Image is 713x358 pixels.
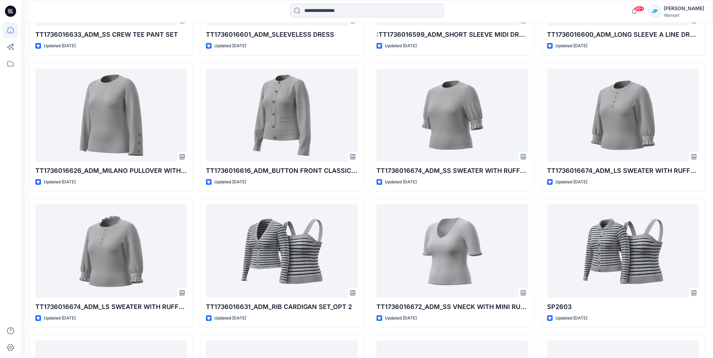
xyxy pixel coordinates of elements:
[376,302,528,312] p: TT1736016672_ADM_SS VNECK WITH MINI RUFFLE SWEATER
[44,42,76,50] p: Updated [DATE]
[35,302,187,312] p: TT1736016674_ADM_LS SWEATER WITH RUFFLES_OPT 1
[206,204,358,297] a: TT1736016631_ADM_RIB CARDIGAN SET_OPT 2
[214,178,246,186] p: Updated [DATE]
[206,69,358,162] a: TT1736016616_ADM_BUTTON FRONT CLASSIC CARDIGAN
[376,204,528,297] a: TT1736016672_ADM_SS VNECK WITH MINI RUFFLE SWEATER
[555,178,587,186] p: Updated [DATE]
[44,178,76,186] p: Updated [DATE]
[376,30,528,40] p: :TT1736016599_ADM_SHORT SLEEVE MIDI DRESS
[214,42,246,50] p: Updated [DATE]
[634,6,644,12] span: 99+
[376,166,528,176] p: TT1736016674_ADM_SS SWEATER WITH RUFFLES_OPT3
[35,69,187,162] a: TT1736016626_ADM_MILANO PULLOVER WITH BUTTON DETAIL
[376,69,528,162] a: TT1736016674_ADM_SS SWEATER WITH RUFFLES_OPT3
[547,69,699,162] a: TT1736016674_ADM_LS SWEATER WITH RUFFLES_OPT 2
[547,204,699,297] a: SP2603
[214,315,246,322] p: Updated [DATE]
[555,315,587,322] p: Updated [DATE]
[35,166,187,176] p: TT1736016626_ADM_MILANO PULLOVER WITH BUTTON DETAIL
[385,42,417,50] p: Updated [DATE]
[35,204,187,297] a: TT1736016674_ADM_LS SWEATER WITH RUFFLES_OPT 1
[206,302,358,312] p: TT1736016631_ADM_RIB CARDIGAN SET_OPT 2
[206,30,358,40] p: TT1736016601_ADM_SLEEVELESS DRESS
[547,166,699,176] p: TT1736016674_ADM_LS SWEATER WITH RUFFLES_OPT 2
[206,166,358,176] p: TT1736016616_ADM_BUTTON FRONT CLASSIC CARDIGAN
[44,315,76,322] p: Updated [DATE]
[555,42,587,50] p: Updated [DATE]
[35,30,187,40] p: TT1736016633_ADM_SS CREW TEE PANT SET
[385,178,417,186] p: Updated [DATE]
[664,13,704,18] div: Walmart
[385,315,417,322] p: Updated [DATE]
[547,302,699,312] p: SP2603
[648,5,661,17] div: JP
[664,4,704,13] div: [PERSON_NAME]
[547,30,699,40] p: TT1736016600_ADM_LONG SLEEVE A LINE DRESS_OPT1+2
